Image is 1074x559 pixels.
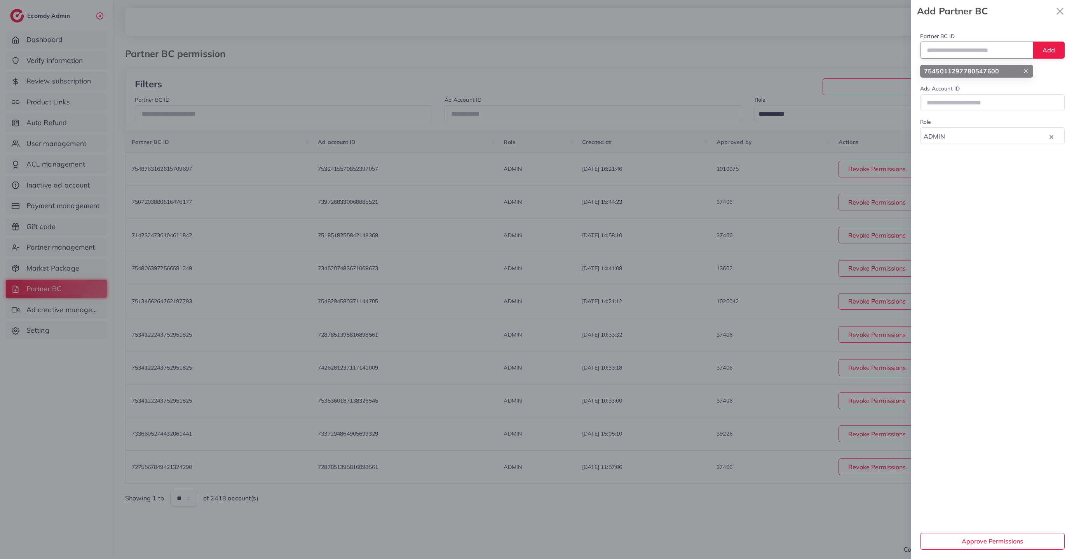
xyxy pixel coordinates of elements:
div: Search for option [920,127,1065,144]
label: Partner BC ID [920,32,955,40]
label: Role [920,118,931,126]
button: Approve Permissions [920,533,1065,550]
button: Clear Selected [1050,132,1053,141]
strong: 7545011297780547600 [924,67,999,76]
input: Search for option [947,130,1048,142]
svg: x [1052,3,1068,19]
button: Close [1052,3,1068,19]
span: Approve Permissions [962,537,1023,545]
span: ADMIN [922,130,947,142]
strong: Add Partner BC [917,4,1052,18]
label: Ads Account ID [920,85,960,92]
button: Add [1033,42,1065,58]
